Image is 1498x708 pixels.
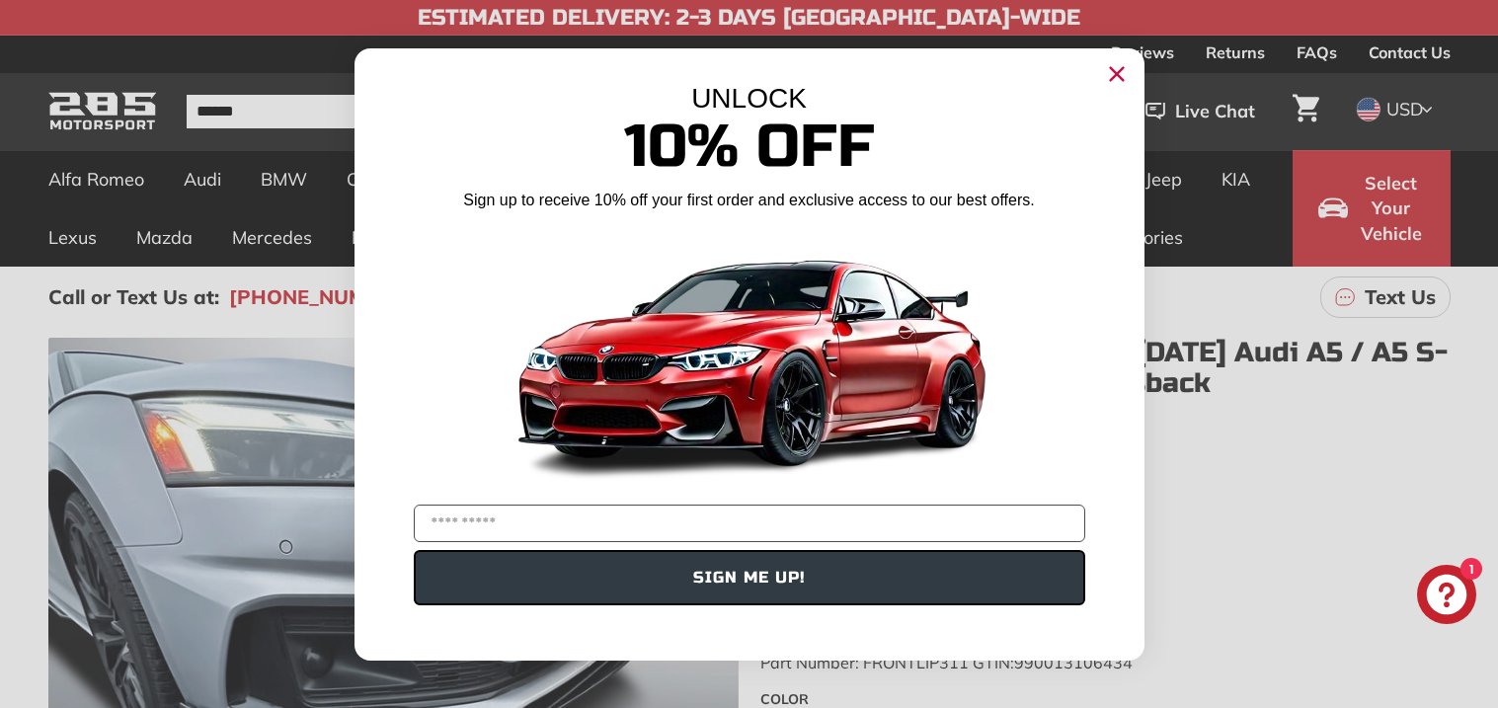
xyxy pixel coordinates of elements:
[503,219,996,497] img: Banner showing BMW 4 Series Body kit
[463,192,1034,208] span: Sign up to receive 10% off your first order and exclusive access to our best offers.
[1101,58,1133,90] button: Close dialog
[691,83,807,114] span: UNLOCK
[624,111,875,183] span: 10% Off
[414,550,1085,605] button: SIGN ME UP!
[1411,565,1482,629] inbox-online-store-chat: Shopify online store chat
[414,505,1085,542] input: YOUR EMAIL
